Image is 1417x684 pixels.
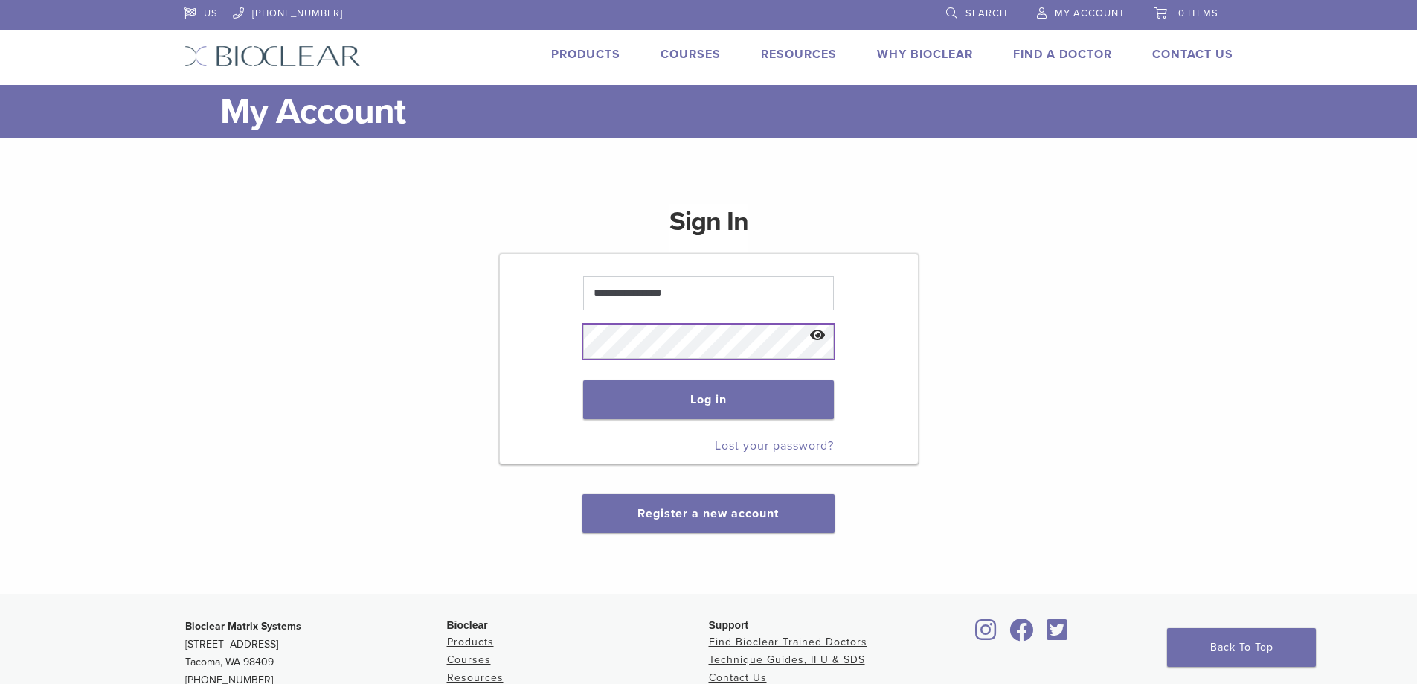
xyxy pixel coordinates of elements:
[184,45,361,67] img: Bioclear
[447,671,504,684] a: Resources
[661,47,721,62] a: Courses
[582,494,834,533] button: Register a new account
[709,619,749,631] span: Support
[709,636,867,648] a: Find Bioclear Trained Doctors
[220,85,1233,138] h1: My Account
[709,653,865,666] a: Technique Guides, IFU & SDS
[715,438,834,453] a: Lost your password?
[1167,628,1316,667] a: Back To Top
[551,47,620,62] a: Products
[1055,7,1125,19] span: My Account
[185,620,301,633] strong: Bioclear Matrix Systems
[637,506,779,521] a: Register a new account
[583,380,834,419] button: Log in
[1005,627,1039,642] a: Bioclear
[1013,47,1112,62] a: Find A Doctor
[447,636,494,648] a: Products
[965,7,1007,19] span: Search
[877,47,973,62] a: Why Bioclear
[1178,7,1218,19] span: 0 items
[447,653,491,666] a: Courses
[447,619,488,631] span: Bioclear
[971,627,1002,642] a: Bioclear
[709,671,767,684] a: Contact Us
[761,47,837,62] a: Resources
[802,317,834,355] button: Show password
[1152,47,1233,62] a: Contact Us
[1042,627,1073,642] a: Bioclear
[669,204,748,252] h1: Sign In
